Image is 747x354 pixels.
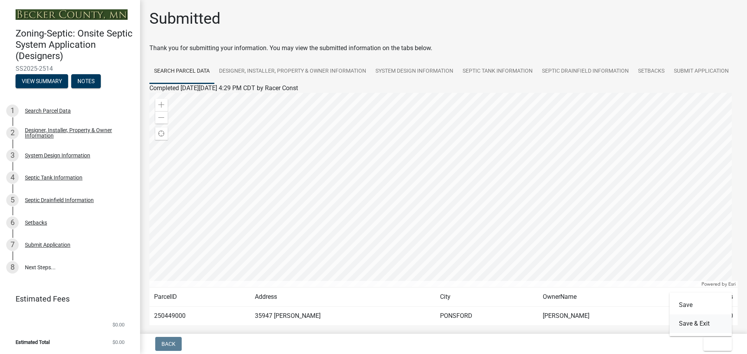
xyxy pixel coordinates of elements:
a: Esri [728,281,736,287]
div: 8 [6,261,19,274]
h1: Submitted [149,9,221,28]
span: Estimated Total [16,340,50,345]
a: Estimated Fees [6,291,128,307]
button: Back [155,337,182,351]
div: 3 [6,149,19,162]
a: Septic Tank Information [458,59,537,84]
span: Completed [DATE][DATE] 4:29 PM CDT by Racer Const [149,84,298,92]
td: 35947 [PERSON_NAME] [250,307,435,326]
div: 5 [6,194,19,206]
a: Submit Application [669,59,733,84]
td: PONSFORD [435,307,538,326]
td: [PERSON_NAME] [538,307,676,326]
button: View Summary [16,74,68,88]
h4: Zoning-Septic: Onsite Septic System Application (Designers) [16,28,134,61]
div: 1 [6,105,19,117]
button: Notes [71,74,101,88]
div: Thank you for submitting your information. You may view the submitted information on the tabs below. [149,44,738,53]
span: Exit [710,341,721,347]
div: 7 [6,239,19,251]
wm-modal-confirm: Notes [71,78,101,85]
div: Setbacks [25,220,47,225]
div: Submit Application [25,242,70,248]
button: Exit [703,337,732,351]
div: Exit [670,293,732,336]
td: Address [250,288,435,307]
div: Septic Tank Information [25,175,82,180]
div: Designer, Installer, Property & Owner Information [25,127,128,138]
div: Powered by [700,281,738,287]
a: Septic Drainfield Information [537,59,633,84]
span: SS2025-2514 [16,65,124,72]
span: $0.00 [112,322,124,327]
div: 6 [6,216,19,229]
div: 2 [6,127,19,139]
div: Find my location [155,127,168,140]
button: Save & Exit [670,314,732,333]
div: Zoom in [155,99,168,111]
div: Search Parcel Data [25,108,71,113]
a: Setbacks [633,59,669,84]
div: System Design Information [25,153,90,158]
div: Septic Drainfield Information [25,197,94,203]
a: System Design Information [371,59,458,84]
a: Search Parcel Data [149,59,214,84]
td: ParcelID [149,288,250,307]
td: Acres [676,288,738,307]
span: $0.00 [112,340,124,345]
button: Save [670,296,732,314]
div: 4 [6,171,19,184]
img: Becker County, Minnesota [16,9,128,20]
span: Back [161,341,175,347]
div: Zoom out [155,111,168,124]
td: OwnerName [538,288,676,307]
wm-modal-confirm: Summary [16,78,68,85]
td: City [435,288,538,307]
a: Designer, Installer, Property & Owner Information [214,59,371,84]
td: 250449000 [149,307,250,326]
